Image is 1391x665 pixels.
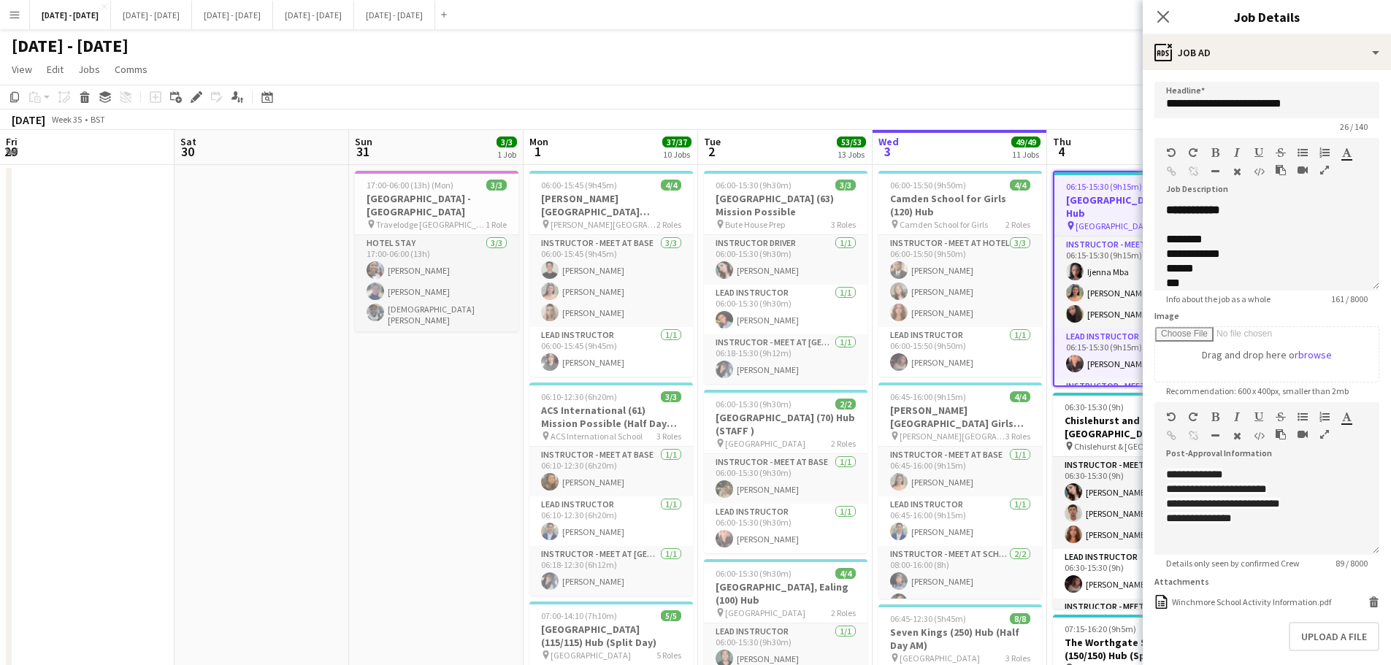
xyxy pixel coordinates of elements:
[704,390,867,553] div: 06:00-15:30 (9h30m)2/2[GEOGRAPHIC_DATA] (70) Hub (STAFF ) [GEOGRAPHIC_DATA]2 RolesInstructor - Me...
[704,285,867,334] app-card-role: Lead Instructor1/106:00-15:30 (9h30m)[PERSON_NAME]
[831,438,856,449] span: 2 Roles
[1319,428,1330,440] button: Fullscreen
[663,149,691,160] div: 10 Jobs
[878,546,1042,617] app-card-role: Instructor - Meet at School2/208:00-16:00 (8h)[PERSON_NAME][PERSON_NAME]
[551,219,656,230] span: [PERSON_NAME][GEOGRAPHIC_DATA][PERSON_NAME]
[1012,149,1040,160] div: 11 Jobs
[900,653,980,664] span: [GEOGRAPHIC_DATA]
[1065,401,1124,412] span: 06:30-15:30 (9h)
[1166,147,1176,158] button: Undo
[273,1,354,29] button: [DATE] - [DATE]
[1054,193,1215,220] h3: [GEOGRAPHIC_DATA] (240) Hub
[1053,393,1216,609] app-job-card: 06:30-15:30 (9h)5/5Chislehurst and [GEOGRAPHIC_DATA] (130/130) Hub (split day) Chislehurst & [GEO...
[541,180,617,191] span: 06:00-15:45 (9h45m)
[1051,143,1071,160] span: 4
[1154,576,1209,587] label: Attachments
[486,219,507,230] span: 1 Role
[661,391,681,402] span: 3/3
[551,650,631,661] span: [GEOGRAPHIC_DATA]
[716,180,792,191] span: 06:00-15:30 (9h30m)
[1276,164,1286,176] button: Paste as plain text
[704,411,867,437] h3: [GEOGRAPHIC_DATA] (70) Hub (STAFF )
[1210,430,1220,442] button: Horizontal Line
[180,135,196,148] span: Sat
[355,171,518,331] app-job-card: 17:00-06:00 (13h) (Mon)3/3[GEOGRAPHIC_DATA] - [GEOGRAPHIC_DATA] Travelodge [GEOGRAPHIC_DATA] [GEO...
[1289,622,1379,651] button: Upload a file
[878,327,1042,377] app-card-role: Lead Instructor1/106:00-15:50 (9h50m)[PERSON_NAME]
[1210,411,1220,423] button: Bold
[1232,430,1242,442] button: Clear Formatting
[1319,293,1379,304] span: 161 / 8000
[1053,414,1216,440] h3: Chislehurst and [GEOGRAPHIC_DATA] (130/130) Hub (split day)
[192,1,273,29] button: [DATE] - [DATE]
[835,568,856,579] span: 4/4
[704,454,867,504] app-card-role: Instructor - Meet at Base1/106:00-15:30 (9h30m)[PERSON_NAME]
[529,546,693,596] app-card-role: Instructor - Meet at [GEOGRAPHIC_DATA]1/106:18-12:30 (6h12m)[PERSON_NAME]
[178,143,196,160] span: 30
[355,235,518,331] app-card-role: Hotel Stay3/317:00-06:00 (13h)[PERSON_NAME][PERSON_NAME][DEMOGRAPHIC_DATA][PERSON_NAME]
[551,431,643,442] span: ACS International School
[1232,411,1242,423] button: Italic
[529,192,693,218] h3: [PERSON_NAME][GEOGRAPHIC_DATA][PERSON_NAME] (100) Hub
[1319,147,1330,158] button: Ordered List
[725,438,805,449] span: [GEOGRAPHIC_DATA]
[704,334,867,384] app-card-role: Instructor - Meet at [GEOGRAPHIC_DATA]1/106:18-15:30 (9h12m)[PERSON_NAME]
[12,112,45,127] div: [DATE]
[1188,411,1198,423] button: Redo
[878,447,1042,496] app-card-role: Instructor - Meet at Base1/106:45-16:00 (9h15m)[PERSON_NAME]
[115,63,147,76] span: Comms
[529,383,693,596] app-job-card: 06:10-12:30 (6h20m)3/3ACS International (61) Mission Possible (Half Day AM) ACS International Sch...
[1053,457,1216,549] app-card-role: Instructor - Meet at Base3/306:30-15:30 (9h)[PERSON_NAME][PERSON_NAME][PERSON_NAME]
[835,399,856,410] span: 2/2
[1065,623,1136,634] span: 07:15-16:20 (9h5m)
[41,60,69,79] a: Edit
[838,149,865,160] div: 13 Jobs
[1328,121,1379,132] span: 26 / 140
[541,391,617,402] span: 06:10-12:30 (6h20m)
[656,219,681,230] span: 2 Roles
[1324,558,1379,569] span: 89 / 8000
[878,171,1042,377] div: 06:00-15:50 (9h50m)4/4Camden School for Girls (120) Hub Camden School for Girls2 RolesInstructor ...
[109,60,153,79] a: Comms
[1053,171,1216,387] app-job-card: 06:15-15:30 (9h15m)8/8[GEOGRAPHIC_DATA] (240) Hub [GEOGRAPHIC_DATA]3 RolesInstructor - Meet at Ba...
[529,623,693,649] h3: [GEOGRAPHIC_DATA] (115/115) Hub (Split Day)
[704,171,867,384] div: 06:00-15:30 (9h30m)3/3[GEOGRAPHIC_DATA] (63) Mission Possible Bute House Prep3 RolesInstructor Dr...
[78,63,100,76] span: Jobs
[355,135,372,148] span: Sun
[878,496,1042,546] app-card-role: Lead Instructor1/106:45-16:00 (9h15m)[PERSON_NAME]
[353,143,372,160] span: 31
[878,192,1042,218] h3: Camden School for Girls (120) Hub
[876,143,899,160] span: 3
[702,143,721,160] span: 2
[890,180,966,191] span: 06:00-15:50 (9h50m)
[1076,220,1156,231] span: [GEOGRAPHIC_DATA]
[835,180,856,191] span: 3/3
[1276,147,1286,158] button: Strikethrough
[72,60,106,79] a: Jobs
[12,63,32,76] span: View
[1005,653,1030,664] span: 3 Roles
[376,219,486,230] span: Travelodge [GEOGRAPHIC_DATA] [GEOGRAPHIC_DATA]
[1053,135,1071,148] span: Thu
[662,137,691,147] span: 37/37
[1188,147,1198,158] button: Redo
[529,171,693,377] app-job-card: 06:00-15:45 (9h45m)4/4[PERSON_NAME][GEOGRAPHIC_DATA][PERSON_NAME] (100) Hub [PERSON_NAME][GEOGRAP...
[890,391,966,402] span: 06:45-16:00 (9h15m)
[716,399,792,410] span: 06:00-15:30 (9h30m)
[661,610,681,621] span: 5/5
[91,114,105,125] div: BST
[831,607,856,618] span: 2 Roles
[1154,385,1360,396] span: Recommendation: 600 x 400px, smaller than 2mb
[1172,596,1331,607] div: Winchmore School Activity Information.pdf
[1053,636,1216,662] h3: The Worthgate School (150/150) Hub (Split Day)
[1074,441,1180,452] span: Chislehurst & [GEOGRAPHIC_DATA]
[878,404,1042,430] h3: [PERSON_NAME][GEOGRAPHIC_DATA] Girls (120/120) Hub (Split Day)
[529,327,693,377] app-card-role: Lead Instructor1/106:00-15:45 (9h45m)[PERSON_NAME]
[1154,558,1311,569] span: Details only seen by confirmed Crew
[1210,147,1220,158] button: Bold
[1210,166,1220,177] button: Horizontal Line
[1166,411,1176,423] button: Undo
[1298,411,1308,423] button: Unordered List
